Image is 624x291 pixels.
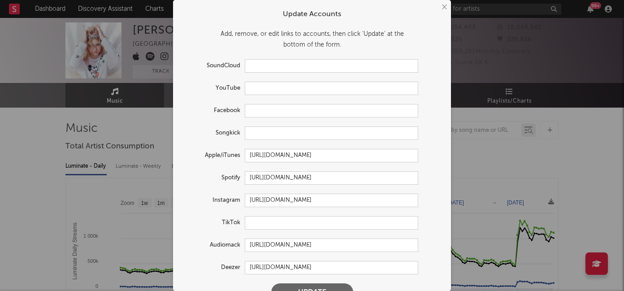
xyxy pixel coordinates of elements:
label: SoundCloud [182,61,245,71]
label: Facebook [182,105,245,116]
div: Update Accounts [182,9,442,20]
div: Add, remove, or edit links to accounts, then click 'Update' at the bottom of the form. [182,29,442,50]
button: × [439,2,449,12]
label: Spotify [182,173,245,183]
label: YouTube [182,83,245,94]
label: Instagram [182,195,245,206]
label: Apple/iTunes [182,150,245,161]
label: TikTok [182,217,245,228]
label: Audiomack [182,240,245,251]
label: Deezer [182,262,245,273]
label: Songkick [182,128,245,139]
